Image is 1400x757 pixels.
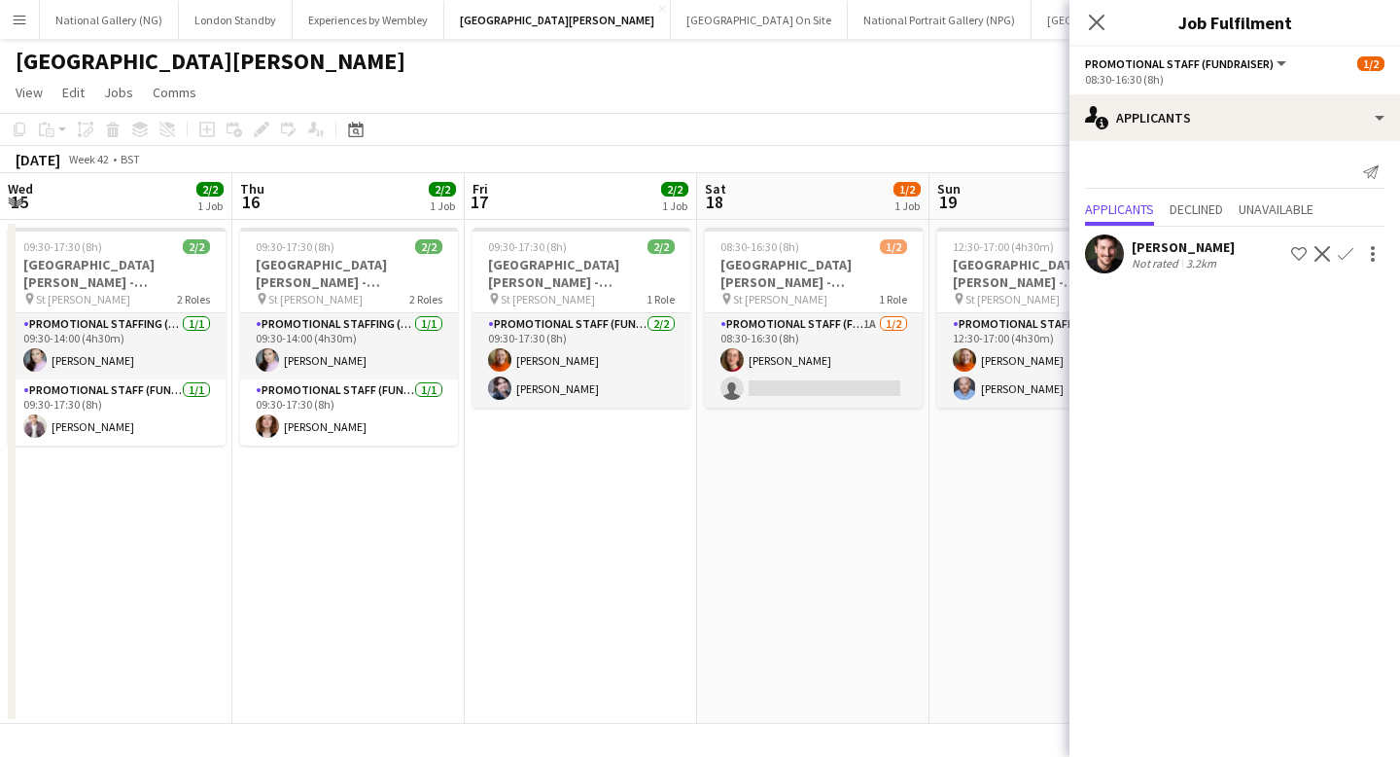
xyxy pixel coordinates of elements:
span: St [PERSON_NAME] [268,292,363,306]
span: Sat [705,180,726,198]
span: 1 Role [879,292,907,306]
span: St [PERSON_NAME] [36,292,130,306]
span: 15 [5,191,33,213]
span: 16 [237,191,264,213]
span: Applicants [1085,202,1154,216]
div: 1 Job [894,198,920,213]
button: National Portrait Gallery (NPG) [848,1,1032,39]
span: 2/2 [661,182,688,197]
span: Thu [240,180,264,198]
span: St [PERSON_NAME] [733,292,827,306]
app-card-role: Promotional Staff (Fundraiser)1/109:30-17:30 (8h)[PERSON_NAME] [240,379,458,446]
h3: [GEOGRAPHIC_DATA][PERSON_NAME] - Fundraising [8,256,226,291]
h3: [GEOGRAPHIC_DATA][PERSON_NAME] - Fundraising [705,256,923,291]
button: Promotional Staff (Fundraiser) [1085,56,1289,71]
app-card-role: Promotional Staff (Fundraiser)1A1/208:30-16:30 (8h)[PERSON_NAME] [705,313,923,408]
span: Jobs [104,84,133,101]
app-card-role: Promotional Staff (Fundraiser)1/109:30-17:30 (8h)[PERSON_NAME] [8,379,226,446]
app-job-card: 12:30-17:00 (4h30m)2/2[GEOGRAPHIC_DATA][PERSON_NAME] - Fundraising St [PERSON_NAME]1 RolePromotio... [937,228,1155,408]
h3: [GEOGRAPHIC_DATA][PERSON_NAME] - Fundraising [240,256,458,291]
h1: [GEOGRAPHIC_DATA][PERSON_NAME] [16,47,405,76]
span: 2/2 [647,239,675,254]
span: Unavailable [1239,202,1313,216]
div: 1 Job [430,198,455,213]
app-job-card: 08:30-16:30 (8h)1/2[GEOGRAPHIC_DATA][PERSON_NAME] - Fundraising St [PERSON_NAME]1 RolePromotional... [705,228,923,408]
h3: [GEOGRAPHIC_DATA][PERSON_NAME] - Fundraising [472,256,690,291]
span: 2/2 [183,239,210,254]
a: Comms [145,80,204,105]
span: 12:30-17:00 (4h30m) [953,239,1054,254]
button: [GEOGRAPHIC_DATA] On Site [671,1,848,39]
span: St [PERSON_NAME] [965,292,1060,306]
span: Promotional Staff (Fundraiser) [1085,56,1274,71]
div: 1 Job [662,198,687,213]
button: [GEOGRAPHIC_DATA][PERSON_NAME] [444,1,671,39]
div: Not rated [1132,256,1182,270]
span: 17 [470,191,488,213]
span: 09:30-17:30 (8h) [256,239,334,254]
span: 2 Roles [177,292,210,306]
span: 09:30-17:30 (8h) [23,239,102,254]
app-job-card: 09:30-17:30 (8h)2/2[GEOGRAPHIC_DATA][PERSON_NAME] - Fundraising St [PERSON_NAME]1 RolePromotional... [472,228,690,408]
span: 1/2 [880,239,907,254]
span: 19 [934,191,961,213]
app-card-role: Promotional Staffing (Promotional Staff)1/109:30-14:00 (4h30m)[PERSON_NAME] [8,313,226,379]
div: 1 Job [197,198,223,213]
span: 1/2 [893,182,921,197]
button: [GEOGRAPHIC_DATA] ([GEOGRAPHIC_DATA]) [1032,1,1287,39]
span: 2/2 [429,182,456,197]
app-card-role: Promotional Staff (Fundraiser)2/212:30-17:00 (4h30m)[PERSON_NAME][PERSON_NAME] [937,313,1155,408]
span: 2/2 [415,239,442,254]
button: National Gallery (NG) [40,1,179,39]
span: 08:30-16:30 (8h) [720,239,799,254]
span: Week 42 [64,152,113,166]
span: 2 Roles [409,292,442,306]
span: 1/2 [1357,56,1384,71]
button: Experiences by Wembley [293,1,444,39]
a: Jobs [96,80,141,105]
span: Sun [937,180,961,198]
a: View [8,80,51,105]
span: Wed [8,180,33,198]
div: [PERSON_NAME] [1132,238,1235,256]
span: Fri [472,180,488,198]
app-job-card: 09:30-17:30 (8h)2/2[GEOGRAPHIC_DATA][PERSON_NAME] - Fundraising St [PERSON_NAME]2 RolesPromotiona... [240,228,458,446]
span: 18 [702,191,726,213]
button: London Standby [179,1,293,39]
span: Edit [62,84,85,101]
span: 1 Role [647,292,675,306]
app-card-role: Promotional Staffing (Promotional Staff)1/109:30-14:00 (4h30m)[PERSON_NAME] [240,313,458,379]
span: 2/2 [196,182,224,197]
h3: [GEOGRAPHIC_DATA][PERSON_NAME] - Fundraising [937,256,1155,291]
div: [DATE] [16,150,60,169]
app-card-role: Promotional Staff (Fundraiser)2/209:30-17:30 (8h)[PERSON_NAME][PERSON_NAME] [472,313,690,408]
app-job-card: 09:30-17:30 (8h)2/2[GEOGRAPHIC_DATA][PERSON_NAME] - Fundraising St [PERSON_NAME]2 RolesPromotiona... [8,228,226,446]
span: Comms [153,84,196,101]
span: 09:30-17:30 (8h) [488,239,567,254]
a: Edit [54,80,92,105]
h3: Job Fulfilment [1069,10,1400,35]
span: Declined [1170,202,1223,216]
div: Applicants [1069,94,1400,141]
span: St [PERSON_NAME] [501,292,595,306]
div: BST [121,152,140,166]
div: 08:30-16:30 (8h) [1085,72,1384,87]
span: View [16,84,43,101]
div: 3.2km [1182,256,1220,270]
